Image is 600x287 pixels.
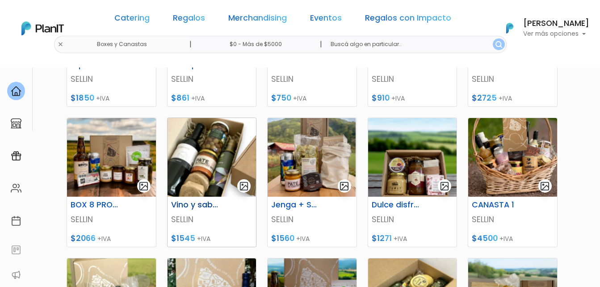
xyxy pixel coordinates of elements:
img: feedback-78b5a0c8f98aac82b08bfc38622c3050aee476f2c9584af64705fc4e61158814.svg [11,245,21,255]
span: $2066 [71,233,96,244]
img: gallery-light [339,181,349,191]
p: SELLIN [171,73,253,85]
span: $750 [271,93,291,103]
span: +IVA [394,234,407,243]
img: close-6986928ebcb1d6c9903e3b54e860dbc4d054630f23adef3a32610726dff6a82b.svg [58,42,63,47]
span: +IVA [96,94,109,103]
a: Catering [114,14,150,25]
a: gallery-light BOX 8 PRODUCTOS SELLIN $2066 +IVA [67,118,156,247]
span: $4500 [472,233,498,244]
h6: [PERSON_NAME] [523,20,589,28]
a: gallery-light Jenga + Sabores SELLIN $1560 +IVA [267,118,357,247]
p: SELLIN [372,73,453,85]
span: $861 [171,93,189,103]
p: SELLIN [271,73,353,85]
img: PlanIt Logo [500,18,520,38]
img: gallery-light [138,181,149,191]
span: +IVA [296,234,310,243]
img: marketplace-4ceaa7011d94191e9ded77b95e3339b90024bf715f7c57f8cf31f2d8c509eaba.svg [11,118,21,129]
h6: CANASTA 1 [466,200,528,210]
p: SELLIN [472,73,554,85]
div: ¿Necesitás ayuda? [46,8,129,26]
span: $1560 [271,233,294,244]
img: partners-52edf745621dab592f3b2c58e3bca9d71375a7ef29c3b500c9f145b62cc070d4.svg [11,270,21,280]
a: Regalos con Impacto [365,14,451,25]
img: thumb_6882808d94dd4_15.png [67,118,156,197]
span: +IVA [197,234,210,243]
a: Merchandising [228,14,287,25]
a: gallery-light Dulce disfrute SELLIN $1271 +IVA [368,118,457,247]
span: +IVA [499,94,512,103]
img: thumb_Captura_de_pantalla_2025-09-03_094502.png [468,118,557,197]
img: thumb_688283a51c6a0_17.png [368,118,457,197]
button: PlanIt Logo [PERSON_NAME] Ver más opciones [495,17,589,40]
span: $1545 [171,233,195,244]
h6: Jenga + Sabores [266,200,327,210]
img: gallery-light [440,181,450,191]
p: SELLIN [271,214,353,225]
p: SELLIN [71,214,152,225]
p: SELLIN [372,214,453,225]
img: campaigns-02234683943229c281be62815700db0a1741e53638e28bf9629b52c665b00959.svg [11,151,21,161]
a: Regalos [173,14,205,25]
span: +IVA [499,234,513,243]
p: | [320,39,322,50]
h6: Dulce disfrute [366,200,428,210]
p: Ver más opciones [523,31,589,37]
span: +IVA [293,94,306,103]
h6: Vino y sabores [166,200,227,210]
a: gallery-light CANASTA 1 SELLIN $4500 +IVA [468,118,558,247]
a: gallery-light Vino y sabores SELLIN $1545 +IVA [167,118,257,247]
input: Buscá algo en particular.. [323,36,506,53]
img: thumb_Captura_de_pantalla_2025-08-20_100142.png [168,118,256,197]
img: PlanIt Logo [21,21,64,35]
p: SELLIN [472,214,554,225]
img: gallery-light [239,181,249,191]
a: Eventos [310,14,342,25]
span: +IVA [191,94,205,103]
span: +IVA [391,94,405,103]
img: home-e721727adea9d79c4d83392d1f703f7f8bce08238fde08b1acbfd93340b81755.svg [11,86,21,97]
img: gallery-light [540,181,550,191]
p: SELLIN [171,214,253,225]
span: $2725 [472,93,497,103]
span: $1271 [372,233,392,244]
span: $910 [372,93,390,103]
span: $1850 [71,93,94,103]
img: thumb_686e9e4f7c7ae_20.png [268,118,357,197]
img: calendar-87d922413cdce8b2cf7b7f5f62616a5cf9e4887200fb71536465627b3292af00.svg [11,215,21,226]
p: SELLIN [71,73,152,85]
span: +IVA [97,234,111,243]
h6: BOX 8 PRODUCTOS [65,200,127,210]
img: search_button-432b6d5273f82d61273b3651a40e1bd1b912527efae98b1b7a1b2c0702e16a8d.svg [495,41,502,48]
img: people-662611757002400ad9ed0e3c099ab2801c6687ba6c219adb57efc949bc21e19d.svg [11,183,21,194]
p: | [189,39,192,50]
